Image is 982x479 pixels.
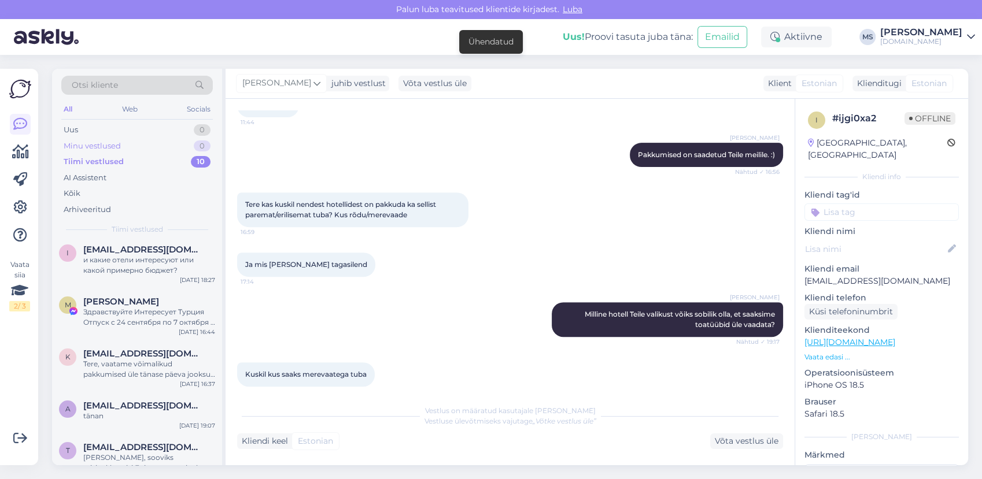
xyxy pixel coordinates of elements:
span: Estonian [298,435,333,447]
div: [DATE] 19:07 [179,421,215,430]
span: 19:34 [241,387,284,396]
div: 10 [191,156,211,168]
div: Kõik [64,188,80,199]
span: Kuskil kus saaks merevaatega tuba [245,370,367,378]
div: Aktiivne [761,27,832,47]
button: Emailid [697,26,747,48]
div: 2 / 3 [9,301,30,311]
img: Askly Logo [9,78,31,100]
span: Nähtud ✓ 19:17 [736,337,780,346]
div: [PERSON_NAME], sooviks reisipakkumisi Egiptusesse minekuga 09.09 5* ja 7 ööd. Tervitades Berit [83,452,215,473]
div: AI Assistent [64,172,106,184]
div: Klient [763,77,792,90]
span: Vestluse ülevõtmiseks vajutage [424,417,596,425]
div: # ijgi0xa2 [832,112,905,125]
div: Minu vestlused [64,140,121,152]
span: katrinzaranek@gmail.com [83,348,204,359]
p: Safari 18.5 [804,408,959,420]
p: Vaata edasi ... [804,352,959,362]
a: [URL][DOMAIN_NAME] [804,337,895,347]
p: [EMAIL_ADDRESS][DOMAIN_NAME] [804,275,959,287]
div: Proovi tasuta juba täna: [563,30,693,44]
span: arno@sokka.ee [83,400,204,411]
span: t [66,446,70,455]
div: Kliendi keel [237,435,288,447]
p: Operatsioonisüsteem [804,367,959,379]
div: Vaata siia [9,259,30,311]
span: Otsi kliente [72,79,118,91]
input: Lisa nimi [805,243,946,255]
div: Arhiveeritud [64,204,111,216]
div: 0 [194,140,211,152]
span: i [815,116,818,124]
div: [GEOGRAPHIC_DATA], [GEOGRAPHIC_DATA] [808,137,947,161]
div: 0 [194,124,211,136]
i: „Võtke vestlus üle” [533,417,596,425]
div: tänan [83,411,215,421]
span: Luba [559,4,586,14]
span: 11:44 [241,118,284,127]
div: и какие отели интересуют или какой примерно бюджет? [83,255,215,276]
span: [PERSON_NAME] [730,293,780,302]
span: k [65,352,71,361]
div: Tere, vaatame võimalikud pakkumised üle tänase päeva jooksul ning saadame meilile [EMAIL_ADDRESS]... [83,359,215,380]
span: Offline [905,112,955,125]
div: [DATE] 18:27 [180,276,215,284]
p: Kliendi tag'id [804,189,959,201]
div: Uus [64,124,78,136]
span: M [65,300,71,309]
div: Võta vestlus üle [710,433,783,449]
div: Võta vestlus üle [398,76,471,91]
div: Socials [184,102,213,117]
div: Здравствуйте Интересует Турция Отпуск с 24 сентября по 7 октября 2 взрослых Отель ultra all or al... [83,307,215,328]
p: Klienditeekond [804,324,959,336]
div: Web [120,102,140,117]
div: Tiimi vestlused [64,156,124,168]
span: [PERSON_NAME] [730,133,780,142]
div: Kliendi info [804,172,959,182]
span: ikaminskay6@gmail.com [83,244,204,255]
span: Tiimi vestlused [112,224,163,235]
span: Vestlus on määratud kasutajale [PERSON_NAME] [425,406,596,415]
a: [PERSON_NAME][DOMAIN_NAME] [880,28,975,46]
div: [DOMAIN_NAME] [880,37,962,46]
div: [PERSON_NAME] [804,432,959,442]
span: a [65,404,71,413]
p: Brauser [804,396,959,408]
div: Klienditugi [852,77,902,90]
span: Milline hotell Teile valikust võiks sobilik olla, et saaksime toatüübid üle vaadata? [585,310,777,329]
div: [DATE] 16:44 [179,328,215,336]
span: 16:59 [241,228,284,236]
span: Margarita Aleksandrova [83,296,159,307]
b: Uus! [563,31,585,42]
div: [PERSON_NAME] [880,28,962,37]
span: i [67,248,69,257]
span: [PERSON_NAME] [242,77,311,90]
span: Pakkumised on saadetud Teile meilile. :) [638,150,775,159]
span: Tere kas kuskil nendest hotellidest on pakkuda ka sellist paremat/erilisemat tuba? Kus rõdu/merev... [245,200,438,219]
div: MS [859,29,876,45]
span: Ja mis [PERSON_NAME] tagasilend [245,260,367,269]
span: Estonian [911,77,947,90]
p: Kliendi nimi [804,225,959,237]
div: [DATE] 16:37 [180,380,215,388]
div: Ühendatud [468,36,514,48]
span: 17:14 [241,277,284,286]
p: iPhone OS 18.5 [804,379,959,391]
div: juhib vestlust [327,77,386,90]
p: Märkmed [804,449,959,461]
span: Nähtud ✓ 16:56 [735,168,780,176]
p: Kliendi email [804,263,959,275]
span: tibulinnu2015@gmail.com [83,442,204,452]
p: Kliendi telefon [804,292,959,304]
input: Lisa tag [804,203,959,221]
div: Küsi telefoninumbrit [804,304,898,320]
span: Estonian [802,77,837,90]
div: All [61,102,75,117]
